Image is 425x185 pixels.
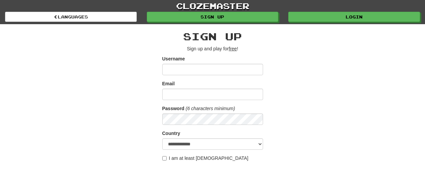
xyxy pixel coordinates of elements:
[162,105,184,112] label: Password
[162,55,185,62] label: Username
[186,106,235,111] em: (6 characters minimum)
[162,130,180,137] label: Country
[162,45,263,52] p: Sign up and play for !
[229,46,237,51] u: free
[162,156,167,160] input: I am at least [DEMOGRAPHIC_DATA]
[162,155,249,161] label: I am at least [DEMOGRAPHIC_DATA]
[162,80,175,87] label: Email
[147,12,279,22] a: Sign up
[162,31,263,42] h2: Sign up
[288,12,420,22] a: Login
[5,12,137,22] a: Languages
